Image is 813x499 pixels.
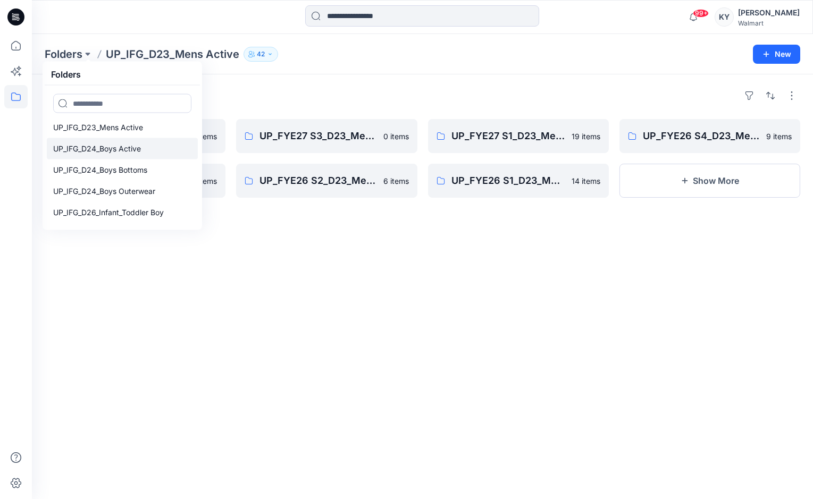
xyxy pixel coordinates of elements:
[47,181,198,202] a: UP_IFG_D24_Boys Outerwear
[106,47,239,62] p: UP_IFG_D23_Mens Active
[738,6,800,19] div: [PERSON_NAME]
[45,47,82,62] a: Folders
[45,64,87,85] h5: Folders
[53,206,164,219] p: UP_IFG_D26_Infant_Toddler Boy
[451,129,565,143] p: UP_FYE27 S1_D23_Mens Active - IFG
[53,164,147,176] p: UP_IFG_D24_Boys Bottoms
[188,131,217,142] p: 13 items
[236,119,417,153] a: UP_FYE27 S3_D23_Mens Active - IFG0 items
[47,159,198,181] a: UP_IFG_D24_Boys Bottoms
[428,164,609,198] a: UP_FYE26 S1_D23_Mens Active - IFG14 items
[383,131,409,142] p: 0 items
[47,223,198,244] a: UP_IFG_D26_Infant_Toddler Girl
[572,131,600,142] p: 19 items
[753,45,800,64] button: New
[572,175,600,187] p: 14 items
[428,119,609,153] a: UP_FYE27 S1_D23_Mens Active - IFG19 items
[188,175,217,187] p: 18 items
[47,138,198,159] a: UP_IFG_D24_Boys Active
[257,48,265,60] p: 42
[738,19,800,27] div: Walmart
[619,119,800,153] a: UP_FYE26 S4_D23_Mens Active - IFG9 items
[383,175,409,187] p: 6 items
[715,7,734,27] div: KY
[53,142,141,155] p: UP_IFG_D24_Boys Active
[619,164,800,198] button: Show More
[53,121,143,134] p: UP_IFG_D23_Mens Active
[47,202,198,223] a: UP_IFG_D26_Infant_Toddler Boy
[766,131,792,142] p: 9 items
[244,47,278,62] button: 42
[693,9,709,18] span: 99+
[47,117,198,138] a: UP_IFG_D23_Mens Active
[643,129,760,143] p: UP_FYE26 S4_D23_Mens Active - IFG
[53,185,155,198] p: UP_IFG_D24_Boys Outerwear
[259,173,376,188] p: UP_FYE26 S2_D23_Mens Active - IFG
[236,164,417,198] a: UP_FYE26 S2_D23_Mens Active - IFG6 items
[259,129,376,143] p: UP_FYE27 S3_D23_Mens Active - IFG
[451,173,565,188] p: UP_FYE26 S1_D23_Mens Active - IFG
